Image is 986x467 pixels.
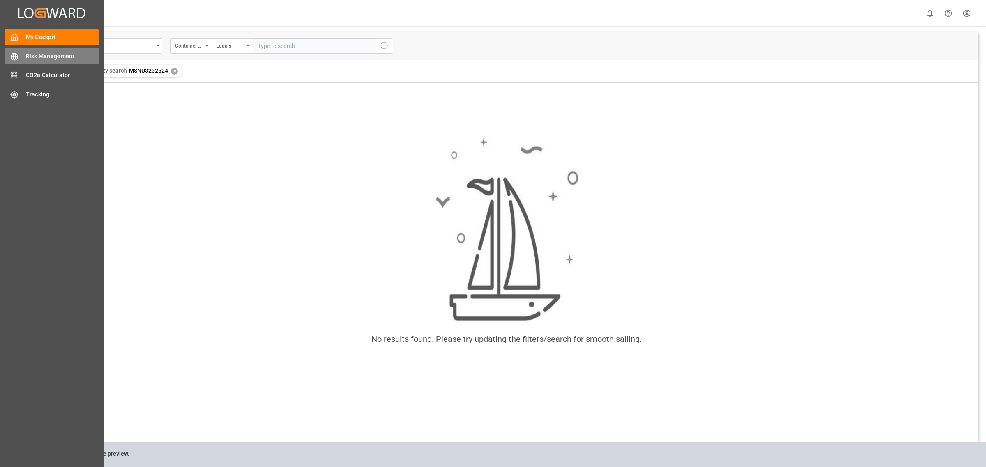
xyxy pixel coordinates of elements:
span: Tracking [26,90,99,99]
span: CO2e Calculator [26,71,99,80]
button: open menu [170,38,212,54]
div: Equals [216,40,244,50]
button: Help Center [939,4,958,23]
button: show 0 new notifications [921,4,939,23]
span: MSNU3232524 [129,67,168,74]
span: Fuzzy search [93,67,127,74]
input: Type to search [253,38,376,54]
span: Risk Management [26,52,99,61]
a: CO2e Calculator [5,67,99,83]
button: search button [376,38,393,54]
button: open menu [212,38,253,54]
img: smooth_sailing.jpeg [435,136,578,323]
span: My Cockpit [26,33,99,41]
a: Risk Management [5,48,99,64]
a: Tracking [5,86,99,102]
a: My Cockpit [5,29,99,45]
div: No results found. Please try updating the filters/search for smooth sailing. [371,333,642,345]
div: Container Number [175,40,203,50]
div: ✕ [171,68,178,75]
